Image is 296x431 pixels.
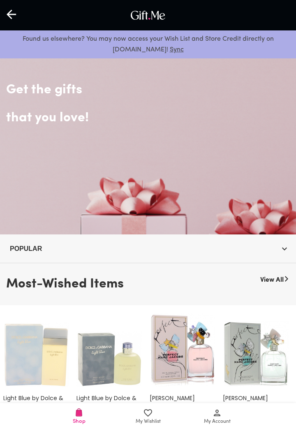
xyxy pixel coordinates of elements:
[136,418,161,426] span: My Wishlist
[6,273,124,295] h3: Most-Wished Items
[204,418,231,426] span: My Account
[150,305,215,387] img: Marc Jacobs Perfect by Marc Jacobs
[113,403,183,431] a: My Wishlist
[170,46,184,53] a: Sync
[223,305,289,387] img: Marc Jacobs Perfect by Marc Jacobs
[10,243,286,254] span: Popular
[7,241,289,256] button: Popular
[6,53,290,102] h2: Get the gifts
[73,305,146,427] div: Light Blue by Dolce & GabbanaLight Blue by Dolce & Gabbana$142.00
[223,393,289,425] p: [PERSON_NAME] Perfect by [PERSON_NAME]
[76,305,142,387] img: Light Blue by Dolce & Gabbana
[76,305,143,425] a: Light Blue by Dolce & GabbanaLight Blue by Dolce & Gabbana$142.00
[3,393,70,414] p: Light Blue by Dolce & Gabbana
[44,403,113,431] a: Shop
[150,393,216,425] p: [PERSON_NAME] Perfect by [PERSON_NAME]
[6,106,290,130] h2: that you love!
[3,305,69,387] img: Light Blue by Dolce & Gabbana
[260,271,284,286] a: View All
[73,417,86,425] span: Shop
[7,34,289,55] p: Found us elsewhere? You may now access your Wish List and Store Credit directly on [DOMAIN_NAME]!
[183,403,252,431] a: My Account
[3,305,70,425] a: Light Blue by Dolce & GabbanaLight Blue by Dolce & Gabbana$161.00
[76,393,143,414] p: Light Blue by Dolce & Gabbana
[129,9,167,22] img: GiftMe Logo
